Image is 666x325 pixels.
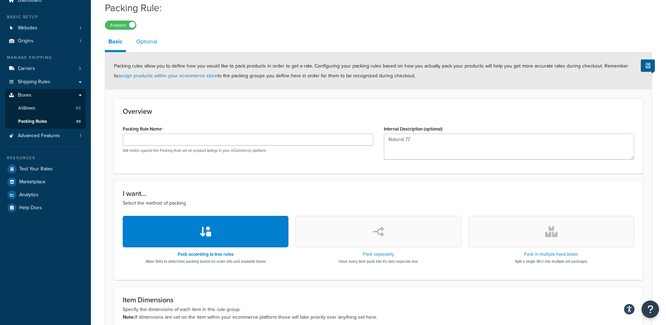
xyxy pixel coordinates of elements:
[18,133,60,139] span: Advanced Features
[18,25,37,31] span: Websites
[80,25,81,31] span: 1
[18,38,34,44] span: Origins
[5,76,86,89] a: Shipping Rules
[80,38,81,44] span: 1
[5,35,86,48] li: Origins
[5,14,86,20] div: Basic Setup
[79,66,81,72] span: 3
[114,62,628,79] span: Packing rules allow you to define how you would like to pack products in order to get a rate. Con...
[145,259,266,264] p: Allow SHQ to determine packing based on order info and available boxes
[642,301,659,318] button: Open Resource Center
[5,163,86,175] a: Test Your Rates
[5,22,86,35] a: Websites1
[19,205,42,211] span: Help Docs
[118,72,217,79] a: assign products within your ecommerce store
[18,66,35,72] span: Carriers
[5,176,86,188] a: Marketplace
[515,252,587,257] h3: Pack in multiple fixed boxes
[123,190,634,197] h3: I want...
[18,105,35,111] span: All Boxes
[5,62,86,75] a: Carriers3
[123,313,135,321] b: Note:
[339,259,418,264] p: Have every item pack into it's own separate box
[5,129,86,142] li: Advanced Features
[123,148,373,153] p: Will match against the Packing Rule set on product listings in your eCommerce platform
[5,189,86,201] a: Analytics
[5,155,86,161] div: Resources
[5,89,86,129] li: Boxes
[5,115,86,128] a: Packing Rules49
[123,199,634,207] p: Select the method of packing
[80,133,81,139] span: 1
[5,62,86,75] li: Carriers
[641,59,655,72] button: Show Help Docs
[145,252,266,257] h3: Pack according to box rules
[105,33,126,52] a: Basic
[18,119,47,125] span: Packing Rules
[384,126,443,132] label: Internal Description (optional)
[19,166,53,172] span: Test Your Rates
[339,252,418,257] h3: Pack separately
[123,296,634,304] h3: Item Dimensions
[5,22,86,35] li: Websites
[19,179,45,185] span: Marketplace
[5,89,86,102] a: Boxes
[5,35,86,48] a: Origins1
[133,33,161,50] a: Optional
[76,119,81,125] span: 49
[5,129,86,142] a: Advanced Features1
[384,134,635,160] textarea: Natural 77
[5,115,86,128] li: Packing Rules
[19,192,38,198] span: Analytics
[76,105,81,111] span: 63
[18,79,50,85] span: Shipping Rules
[105,21,136,29] label: Enabled
[105,1,643,15] h1: Packing Rule:
[5,102,86,115] a: AllBoxes63
[123,126,163,132] label: Packing Rule Name
[123,107,634,115] h3: Overview
[18,92,31,98] span: Boxes
[515,259,587,264] p: Split a single SKU into multiple set packages
[123,306,634,321] p: Specify the dimensions of each item in this rule group. If dimensions are set on the item within ...
[5,55,86,61] div: Manage Shipping
[5,202,86,214] a: Help Docs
